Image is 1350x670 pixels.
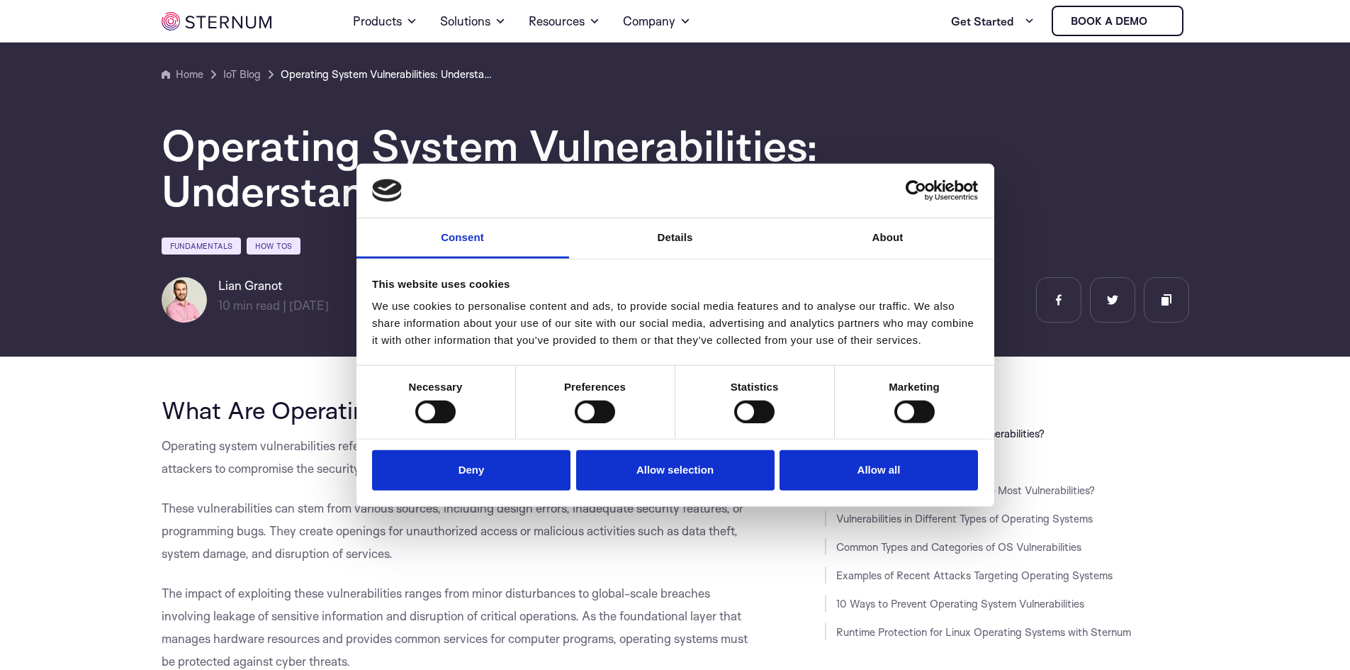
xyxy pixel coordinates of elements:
[780,450,978,491] button: Allow all
[731,381,779,393] strong: Statistics
[440,1,506,41] a: Solutions
[836,512,1093,525] a: Vulnerabilities in Different Types of Operating Systems
[854,180,978,201] a: Usercentrics Cookiebot - opens in a new window
[409,381,463,393] strong: Necessary
[889,381,940,393] strong: Marketing
[576,450,775,491] button: Allow selection
[247,238,300,255] a: How Tos
[836,540,1081,554] a: Common Types and Categories of OS Vulnerabilities
[782,218,994,259] a: About
[372,298,978,349] div: We use cookies to personalise content and ads, to provide social media features and to analyse ou...
[162,438,746,476] span: Operating system vulnerabilities refer to flaws within an operating system’s software that can be...
[569,218,782,259] a: Details
[162,238,241,255] a: Fundamentals
[162,501,743,561] span: These vulnerabilities can stem from various sources, including design errors, inadequate security...
[162,12,271,30] img: sternum iot
[623,1,691,41] a: Company
[372,276,978,293] div: This website uses cookies
[1153,16,1164,27] img: sternum iot
[529,1,600,41] a: Resources
[162,123,1012,213] h1: Operating System Vulnerabilities: Understanding and Mitigating the Risk
[951,7,1035,35] a: Get Started
[218,277,329,294] h6: Lian Granot
[372,179,402,202] img: logo
[353,1,417,41] a: Products
[289,298,329,313] span: [DATE]
[162,66,203,83] a: Home
[218,298,230,313] span: 10
[836,569,1113,582] a: Examples of Recent Attacks Targeting Operating Systems
[836,597,1084,610] a: 10 Ways to Prevent Operating System Vulnerabilities
[162,395,639,425] span: What Are Operating System Vulnerabilities?
[281,66,493,83] a: Operating System Vulnerabilities: Understanding and Mitigating the Risk
[825,396,1189,408] h3: JUMP TO SECTION
[1052,6,1183,36] a: Book a demo
[564,381,626,393] strong: Preferences
[223,66,261,83] a: IoT Blog
[356,218,569,259] a: Consent
[218,298,286,313] span: min read |
[836,625,1131,639] a: Runtime Protection for Linux Operating Systems with Sternum
[372,450,570,491] button: Deny
[162,586,748,669] span: The impact of exploiting these vulnerabilities ranges from minor disturbances to global-scale bre...
[162,277,207,323] img: Lian Granot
